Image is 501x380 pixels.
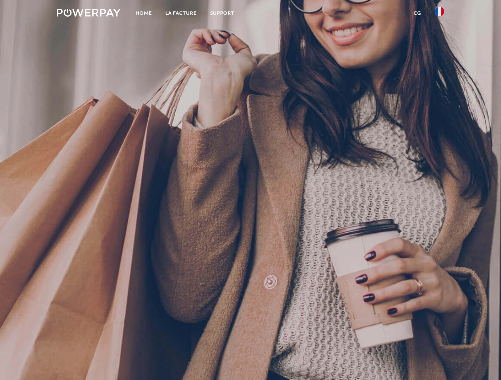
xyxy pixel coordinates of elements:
[129,6,159,20] a: Home
[203,6,241,20] a: Support
[159,6,203,20] a: LA FACTURE
[407,6,428,20] a: CG
[435,7,444,16] img: fr
[57,9,121,17] img: logo-powerpay-white.svg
